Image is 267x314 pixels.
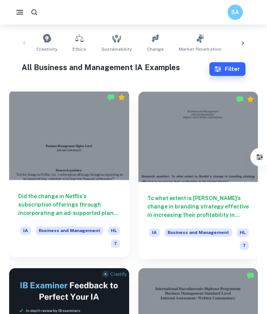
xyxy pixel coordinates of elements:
[138,91,258,259] a: To what extent is [PERSON_NAME]’s change in branding strategy effective in increasing their profi...
[101,46,132,53] span: Sustainability
[118,93,125,101] div: Premium
[147,194,249,219] h6: To what extent is [PERSON_NAME]’s change in branding strategy effective in increasing their profi...
[107,93,115,101] img: Marked
[252,149,267,165] button: Filter
[231,8,240,16] h6: SA
[246,95,254,103] div: Premium
[20,226,31,235] span: IA
[149,228,160,237] span: IA
[240,241,249,250] span: 7
[18,192,120,217] h6: Did the change in Netflix's subscription offerings through incorporating an ad-supported plan con...
[22,62,210,73] h1: All Business and Management IA Examples
[209,62,245,76] button: Filter
[108,226,120,235] span: HL
[246,272,254,279] img: Marked
[237,228,249,237] span: HL
[73,46,86,53] span: Ethics
[36,226,103,235] span: Business and Management
[111,239,120,248] span: 7
[228,5,243,20] button: SA
[164,228,232,237] span: Business and Management
[9,91,129,259] a: Did the change in Netflix's subscription offerings through incorporating an ad-supported plan con...
[36,46,57,53] span: Creativity
[147,46,164,53] span: Change
[236,95,243,103] img: Marked
[179,46,221,53] span: Market Penetration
